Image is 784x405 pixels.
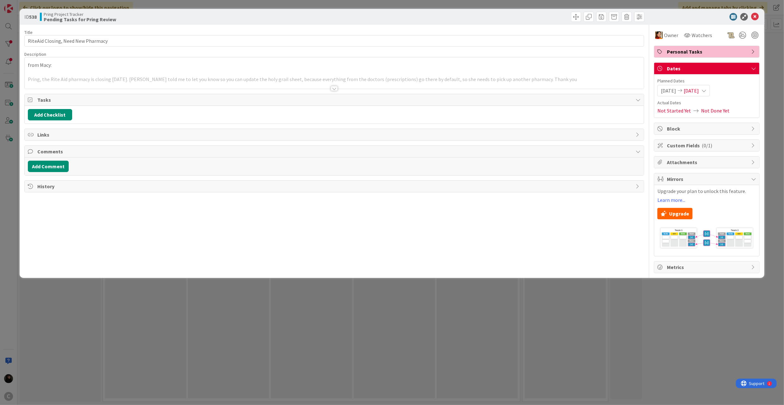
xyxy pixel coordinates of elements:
[655,31,663,39] img: PM
[664,31,678,39] span: Owner
[28,109,72,120] button: Add Checklist
[37,96,632,104] span: Tasks
[28,61,641,69] p: from Macy:
[657,107,691,114] span: Not Started Yet
[667,142,748,149] span: Custom Fields
[13,1,29,9] span: Support
[657,222,756,253] img: mirror.png
[667,65,748,72] span: Dates
[44,12,116,17] span: Pring Project Tracker
[24,29,33,35] label: Title
[657,78,756,84] span: Planned Dates
[24,13,37,21] span: ID
[702,142,712,149] span: ( 0/1 )
[667,125,748,132] span: Block
[701,107,730,114] span: Not Done Yet
[657,208,693,219] button: Upgrade
[44,17,116,22] b: Pending Tasks for Pring Review
[37,183,632,190] span: History
[667,263,748,271] span: Metrics
[667,175,748,183] span: Mirrors
[29,14,37,20] b: 538
[24,51,46,57] span: Description
[692,31,712,39] span: Watchers
[28,161,69,172] button: Add Comment
[37,148,632,155] span: Comments
[667,48,748,55] span: Personal Tasks
[684,87,699,94] span: [DATE]
[661,87,676,94] span: [DATE]
[24,35,644,47] input: type card name here...
[37,131,632,138] span: Links
[667,158,748,166] span: Attachments
[33,3,34,8] div: 1
[657,188,756,219] div: Upgrade your plan to unlock this feature.
[657,100,756,106] span: Actual Dates
[657,197,685,203] a: Learn more...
